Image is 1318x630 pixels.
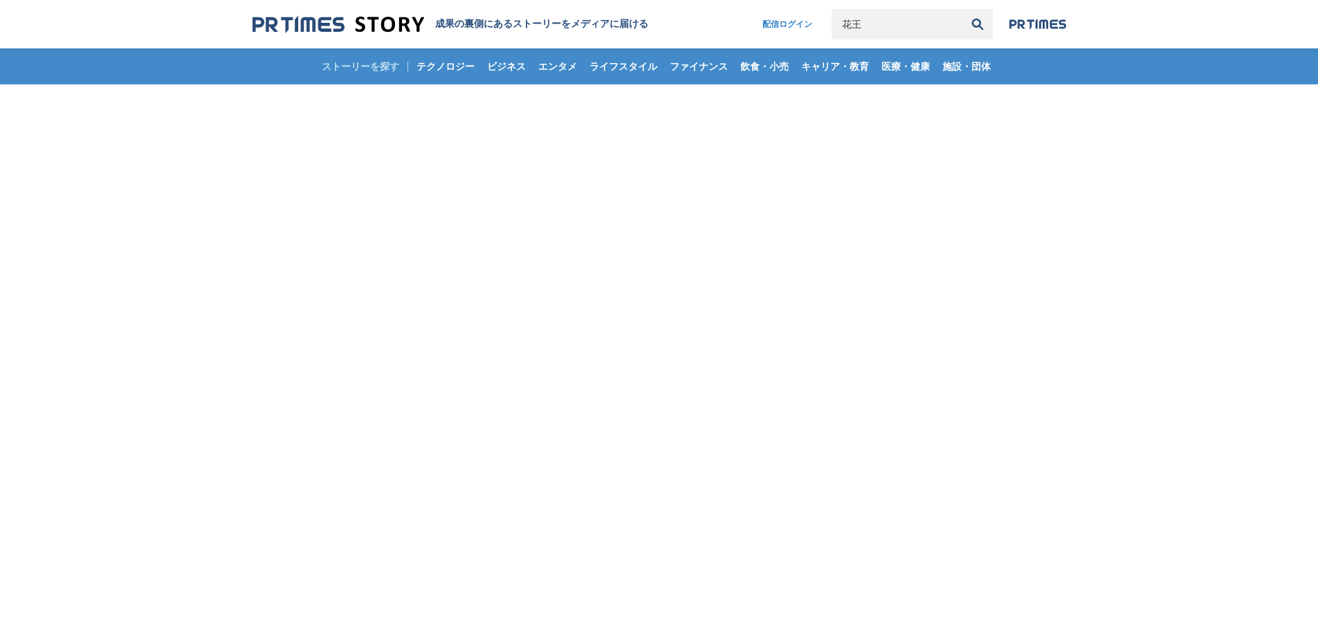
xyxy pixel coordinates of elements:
span: ファイナンス [664,60,733,73]
h1: 成果の裏側にあるストーリーをメディアに届ける [435,18,648,30]
a: 成果の裏側にあるストーリーをメディアに届ける 成果の裏側にあるストーリーをメディアに届ける [253,15,648,34]
span: 飲食・小売 [735,60,794,73]
a: 医療・健康 [876,48,935,84]
a: 飲食・小売 [735,48,794,84]
img: 成果の裏側にあるストーリーをメディアに届ける [253,15,424,34]
span: キャリア・教育 [796,60,875,73]
span: 医療・健康 [876,60,935,73]
span: 施設・団体 [937,60,996,73]
img: prtimes [1009,19,1066,30]
span: エンタメ [533,60,583,73]
a: 配信ログイン [749,9,826,39]
button: 検索 [962,9,993,39]
input: キーワードで検索 [832,9,962,39]
a: ライフスタイル [584,48,663,84]
span: ライフスタイル [584,60,663,73]
a: ビジネス [482,48,531,84]
a: エンタメ [533,48,583,84]
a: 施設・団体 [937,48,996,84]
a: ファイナンス [664,48,733,84]
span: ビジネス [482,60,531,73]
a: キャリア・教育 [796,48,875,84]
span: テクノロジー [411,60,480,73]
a: テクノロジー [411,48,480,84]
